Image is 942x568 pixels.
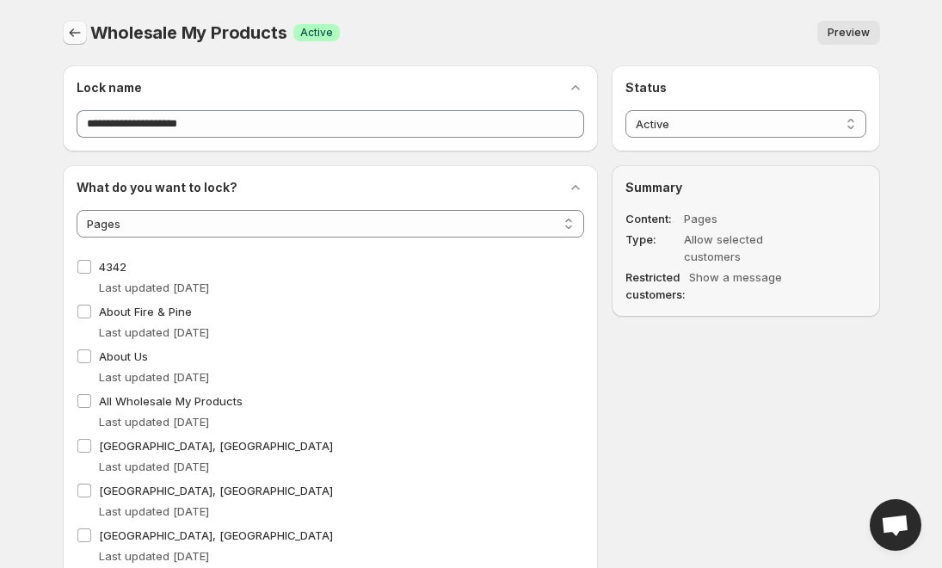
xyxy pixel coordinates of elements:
[625,210,680,227] dt: Content :
[99,549,209,563] span: Last updated [DATE]
[625,269,686,303] dt: Restricted customers:
[689,269,822,303] dd: Show a message
[99,504,209,518] span: Last updated [DATE]
[77,179,237,196] h2: What do you want to lock?
[99,484,333,497] span: [GEOGRAPHIC_DATA], [GEOGRAPHIC_DATA]
[625,179,865,196] h2: Summary
[99,305,192,318] span: About Fire & Pine
[63,21,87,45] button: Back
[99,281,209,294] span: Last updated [DATE]
[817,21,880,45] button: Preview
[99,528,333,542] span: [GEOGRAPHIC_DATA], [GEOGRAPHIC_DATA]
[300,26,333,40] span: Active
[99,370,209,384] span: Last updated [DATE]
[684,210,816,227] dd: Pages
[77,79,142,96] h2: Lock name
[90,22,287,43] span: Wholesale My Products
[99,460,209,473] span: Last updated [DATE]
[870,499,921,551] div: Open chat
[99,325,209,339] span: Last updated [DATE]
[99,349,148,363] span: About Us
[99,394,243,408] span: All Wholesale My Products
[684,231,816,265] dd: Allow selected customers
[625,231,680,265] dt: Type :
[99,415,209,429] span: Last updated [DATE]
[99,260,126,274] span: 4342
[828,26,870,40] span: Preview
[625,79,865,96] h2: Status
[99,439,333,453] span: [GEOGRAPHIC_DATA], [GEOGRAPHIC_DATA]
